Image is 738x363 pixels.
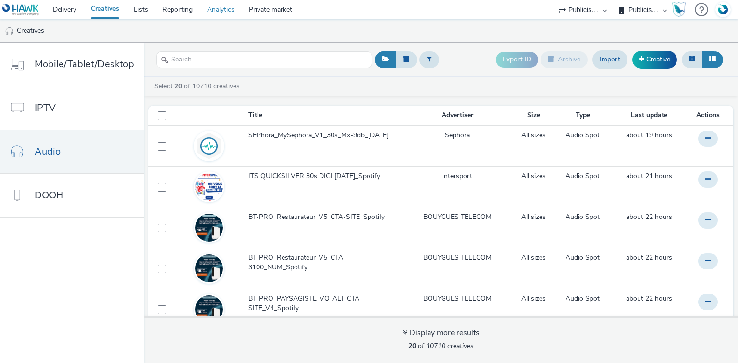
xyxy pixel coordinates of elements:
a: All sizes [521,294,546,303]
img: Account FR [716,2,730,17]
th: Type [554,106,611,125]
button: Export ID [496,52,538,67]
span: of 10710 creatives [408,341,474,351]
a: Audio Spot [566,171,600,181]
th: Actions [687,106,733,125]
span: Mobile/Tablet/Desktop [35,57,134,71]
img: 41fbedbf-1e80-46e8-93ff-0db898ff7f04.jpg [195,173,223,201]
img: Hawk Academy [672,2,686,17]
input: Search... [156,51,372,68]
a: Import [592,50,627,69]
button: Grid [682,51,702,68]
strong: 20 [408,341,416,351]
div: Display more results [403,327,480,339]
a: SEPhora_MySephora_V1_30s_Mx-9db_[DATE] [248,131,401,145]
img: 1fcc5e6f-d7b3-4fbd-b48b-49d513dd1f47.png [195,295,223,323]
img: 2b652e43-faa2-492e-a85d-79128d64279b.png [195,214,223,242]
a: All sizes [521,253,546,263]
span: SEPhora_MySephora_V1_30s_Mx-9db_[DATE] [248,131,393,140]
th: Last update [611,106,687,125]
span: ITS QUICKSILVER 30s DIGI [DATE]_Spotify [248,171,384,181]
a: 30 September 2025, 15:05 [626,212,672,222]
a: Hawk Academy [672,2,690,17]
a: BOUYGUES TELECOM [423,253,492,263]
a: Audio Spot [566,212,600,222]
span: Audio [35,145,61,158]
strong: 20 [174,82,182,91]
a: 30 September 2025, 15:05 [626,294,672,303]
img: audio.svg [195,132,223,160]
a: All sizes [521,212,546,222]
a: 30 September 2025, 18:03 [626,131,672,140]
a: Select of 10710 creatives [153,82,244,91]
span: DOOH [35,188,63,202]
a: Creative [632,51,677,68]
a: All sizes [521,131,546,140]
span: IPTV [35,101,56,115]
a: Audio Spot [566,294,600,303]
a: BT-PRO_Restaurateur_V5_CTA-SITE_Spotify [248,212,401,227]
a: All sizes [521,171,546,181]
span: BT-PRO_PAYSAGISTE_VO-ALT_CTA-SITE_V4_Spotify [248,294,397,314]
a: Audio Spot [566,253,600,263]
a: BOUYGUES TELECOM [423,212,492,222]
img: undefined Logo [2,4,39,16]
span: about 22 hours [626,212,672,221]
span: BT-PRO_Restaurateur_V5_CTA-SITE_Spotify [248,212,389,222]
button: Table [702,51,723,68]
span: about 22 hours [626,294,672,303]
th: Title [247,106,402,125]
button: Archive [541,51,588,68]
th: Advertiser [402,106,512,125]
img: audio [5,26,14,36]
a: Audio Spot [566,131,600,140]
a: ITS QUICKSILVER 30s DIGI [DATE]_Spotify [248,171,401,186]
a: 30 September 2025, 15:38 [626,171,672,181]
span: BT-PRO_Restaurateur_V5_CTA-3100_NUM_Spotify [248,253,397,273]
a: Intersport [442,171,472,181]
a: BOUYGUES TELECOM [423,294,492,303]
span: about 19 hours [626,131,672,140]
a: BT-PRO_PAYSAGISTE_VO-ALT_CTA-SITE_V4_Spotify [248,294,401,318]
img: 4e8fc13b-814f-4acf-b3f5-00169bfc3c9f.png [195,254,223,282]
a: 30 September 2025, 15:05 [626,253,672,263]
th: Size [513,106,554,125]
span: about 21 hours [626,171,672,181]
a: BT-PRO_Restaurateur_V5_CTA-3100_NUM_Spotify [248,253,401,278]
span: about 22 hours [626,253,672,262]
a: Sephora [445,131,470,140]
